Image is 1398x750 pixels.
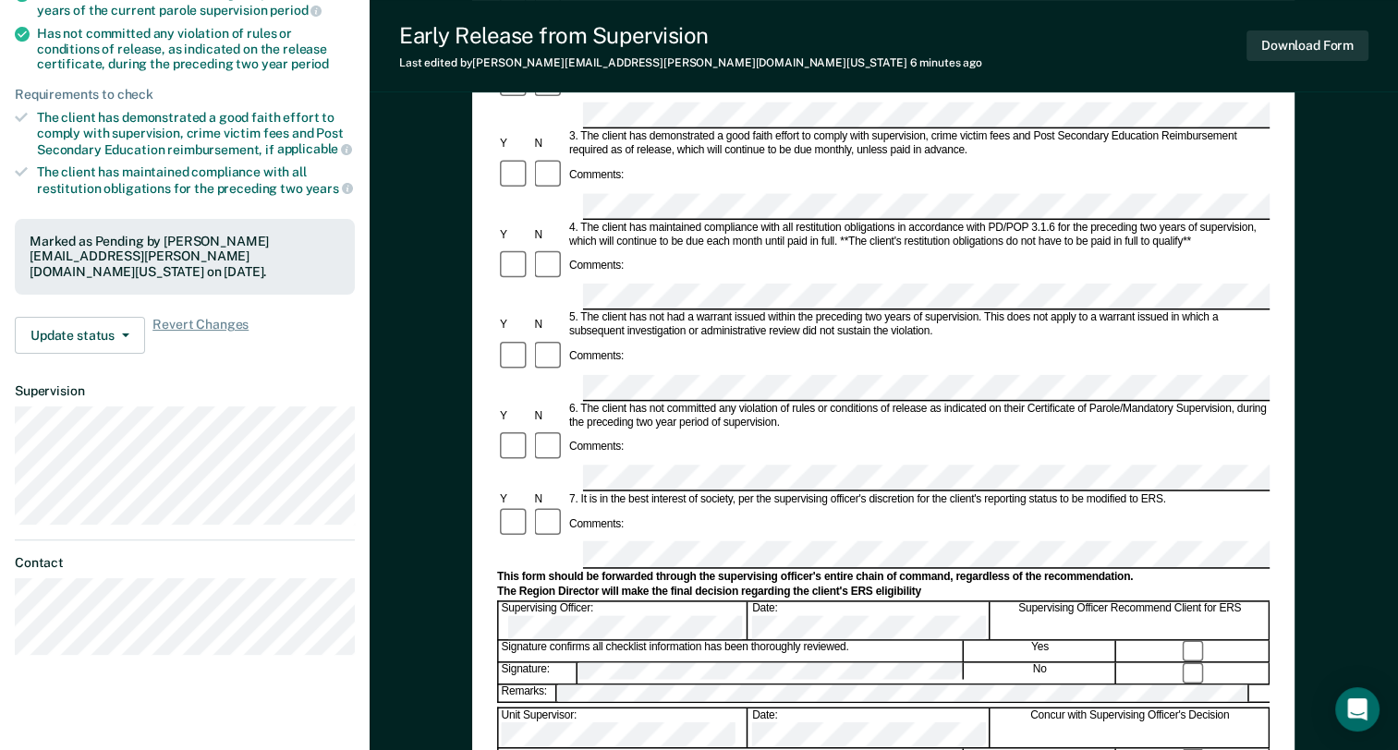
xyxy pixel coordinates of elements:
div: Y [497,137,531,151]
div: Concur with Supervising Officer's Decision [991,708,1270,747]
div: Y [497,492,531,506]
div: Unit Supervisor: [499,708,748,747]
dt: Contact [15,555,355,571]
span: applicable [277,141,352,156]
div: The Region Director will make the final decision regarding the client's ERS eligibility [497,585,1270,599]
span: Revert Changes [152,317,249,354]
div: 5. The client has not had a warrant issued within the preceding two years of supervision. This do... [566,311,1270,339]
div: Comments: [566,441,626,454]
div: Signature: [499,663,577,683]
div: Has not committed any violation of rules or conditions of release, as indicated on the release ce... [37,26,355,72]
div: N [532,319,566,333]
div: N [532,228,566,242]
dt: Supervision [15,383,355,399]
div: Supervising Officer Recommend Client for ERS [991,601,1270,640]
div: Comments: [566,517,626,531]
div: Comments: [566,168,626,182]
div: Comments: [566,350,626,364]
div: Y [497,228,531,242]
div: The client has maintained compliance with all restitution obligations for the preceding two [37,164,355,196]
button: Update status [15,317,145,354]
div: Supervising Officer: [499,601,748,640]
div: N [532,492,566,506]
span: period [291,56,329,71]
div: 3. The client has demonstrated a good faith effort to comply with supervision, crime victim fees ... [566,130,1270,158]
div: Requirements to check [15,87,355,103]
span: years [306,181,353,196]
div: Comments: [566,260,626,273]
div: Last edited by [PERSON_NAME][EMAIL_ADDRESS][PERSON_NAME][DOMAIN_NAME][US_STATE] [399,56,982,69]
div: 6. The client has not committed any violation of rules or conditions of release as indicated on t... [566,402,1270,429]
div: Signature confirms all checklist information has been thoroughly reviewed. [499,641,964,661]
div: The client has demonstrated a good faith effort to comply with supervision, crime victim fees and... [37,110,355,157]
div: Early Release from Supervision [399,22,982,49]
span: period [270,3,322,18]
div: N [532,409,566,423]
div: 4. The client has maintained compliance with all restitution obligations in accordance with PD/PO... [566,221,1270,248]
div: This form should be forwarded through the supervising officer's entire chain of command, regardle... [497,570,1270,584]
div: Y [497,409,531,423]
div: Date: [749,708,990,747]
div: Remarks: [499,685,558,702]
div: No [965,663,1116,683]
div: N [532,137,566,151]
button: Download Form [1246,30,1368,61]
div: 7. It is in the best interest of society, per the supervising officer's discretion for the client... [566,492,1270,506]
div: Marked as Pending by [PERSON_NAME][EMAIL_ADDRESS][PERSON_NAME][DOMAIN_NAME][US_STATE] on [DATE]. [30,234,340,280]
div: Open Intercom Messenger [1335,687,1380,732]
span: 6 minutes ago [910,56,982,69]
div: Y [497,319,531,333]
div: Yes [965,641,1116,661]
div: Date: [749,601,990,640]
